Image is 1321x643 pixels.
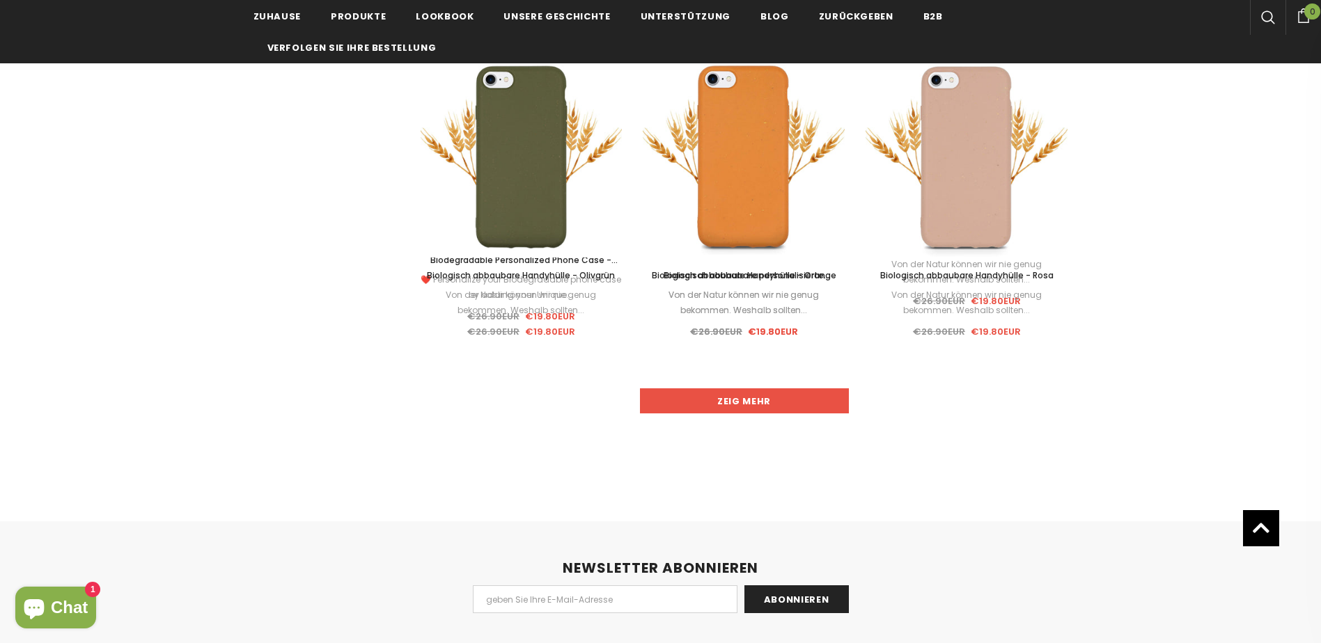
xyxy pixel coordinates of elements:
input: Abonnieren [744,585,849,613]
span: €26.90EUR [467,325,519,338]
span: NEWSLETTER ABONNIEREN [563,558,758,578]
span: €19.80EUR [525,325,575,338]
span: €19.80EUR [971,325,1021,338]
div: Von der Natur können wir nie genug bekommen. Weshalb sollten... [421,287,623,318]
span: Zuhause [253,10,302,23]
a: 0 [1285,6,1321,23]
a: Biologisch abbaubare Handyhülle - Rosa [866,268,1068,283]
a: Biologisch abbaubare Handyhülle - Olivgrün [421,268,623,283]
span: Zurückgeben [819,10,893,23]
div: Von der Natur können wir nie genug bekommen. Weshalb sollten... [866,287,1068,318]
span: €26.90EUR [690,325,742,338]
span: Unterstützung [641,10,730,23]
span: Lookbook [416,10,474,23]
input: Email Address [473,585,737,613]
span: €26.90EUR [913,325,965,338]
span: Verfolgen Sie Ihre Bestellung [267,41,437,54]
span: B2B [923,10,943,23]
inbox-online-store-chat: Onlineshop-Chat von Shopify [11,587,100,632]
div: Von der Natur können wir nie genug bekommen. Weshalb sollten... [643,287,845,318]
span: Unsere Geschichte [503,10,610,23]
span: Blog [760,10,789,23]
span: Biologisch abbaubare Handyhülle - Rosa [880,269,1054,281]
a: Biologisch abbaubare Handyhülle - Orange [643,268,845,283]
span: Produkte [331,10,386,23]
a: Verfolgen Sie Ihre Bestellung [267,31,437,63]
span: Biologisch abbaubare Handyhülle - Olivgrün [427,269,615,281]
span: 0 [1304,3,1320,19]
span: €19.80EUR [748,325,798,338]
a: Zeig mehr [640,388,849,413]
span: Biologisch abbaubare Handyhülle - Orange [652,269,836,281]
